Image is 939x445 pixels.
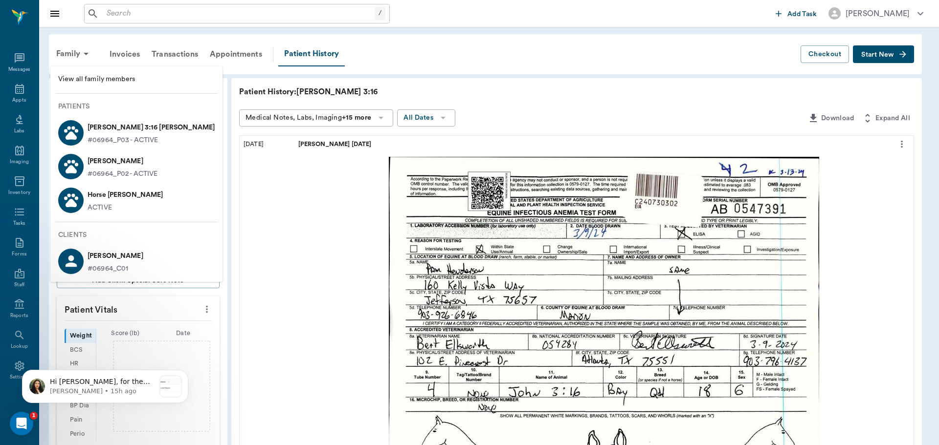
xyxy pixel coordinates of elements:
p: [PERSON_NAME] [88,248,143,264]
p: Patients [58,102,223,112]
iframe: Intercom notifications message [7,350,203,419]
p: ACTIVE [88,203,112,213]
p: Horse [PERSON_NAME] [88,187,163,203]
p: #06964_P02 - ACTIVE [88,169,158,179]
a: Horse [PERSON_NAME] ACTIVE [50,183,223,217]
p: #06964_C01 [88,264,143,274]
a: [PERSON_NAME] 3:16 [PERSON_NAME]#06964_P03 - ACTIVE [50,116,223,149]
p: [PERSON_NAME] 3:16 [PERSON_NAME] [88,120,215,135]
iframe: Intercom live chat [10,412,33,435]
a: [PERSON_NAME]#06964_P02 - ACTIVE [50,149,223,183]
a: View all family members [50,70,223,88]
p: Clients [58,230,223,240]
span: 1 [30,412,38,420]
a: [PERSON_NAME]#06964_C01 [50,244,223,278]
p: [PERSON_NAME] [88,153,158,169]
span: View all family members [58,74,215,85]
p: #06964_P03 - ACTIVE [88,135,158,146]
